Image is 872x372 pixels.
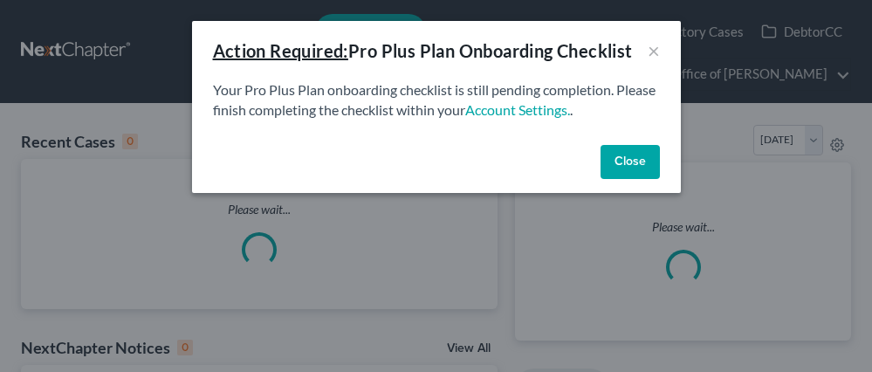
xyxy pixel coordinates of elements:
a: Account Settings. [465,101,570,118]
div: Pro Plus Plan Onboarding Checklist [213,38,633,63]
button: × [648,40,660,61]
button: Close [601,145,660,180]
u: Action Required: [213,40,348,61]
p: Your Pro Plus Plan onboarding checklist is still pending completion. Please finish completing the... [213,80,660,121]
